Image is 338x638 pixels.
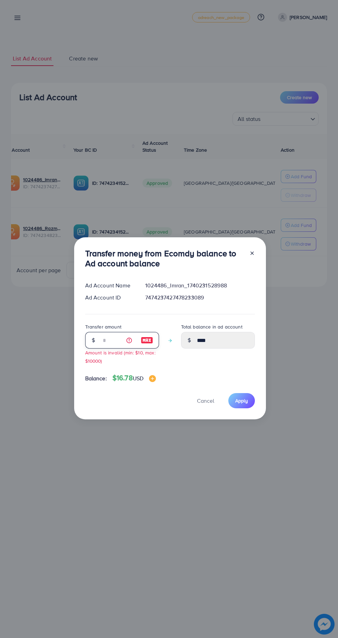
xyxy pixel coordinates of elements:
[181,323,242,330] label: Total balance in ad account
[140,294,260,302] div: 7474237427478233089
[85,349,156,364] small: Amount is invalid (min: $10, max: $10000)
[235,397,248,404] span: Apply
[80,294,140,302] div: Ad Account ID
[85,248,244,268] h3: Transfer money from Ecomdy balance to Ad account balance
[85,323,121,330] label: Transfer amount
[112,374,156,382] h4: $16.78
[85,374,107,382] span: Balance:
[141,336,153,344] img: image
[188,393,223,408] button: Cancel
[149,375,156,382] img: image
[133,374,143,382] span: USD
[197,397,214,404] span: Cancel
[228,393,255,408] button: Apply
[80,282,140,289] div: Ad Account Name
[140,282,260,289] div: 1024486_Imran_1740231528988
